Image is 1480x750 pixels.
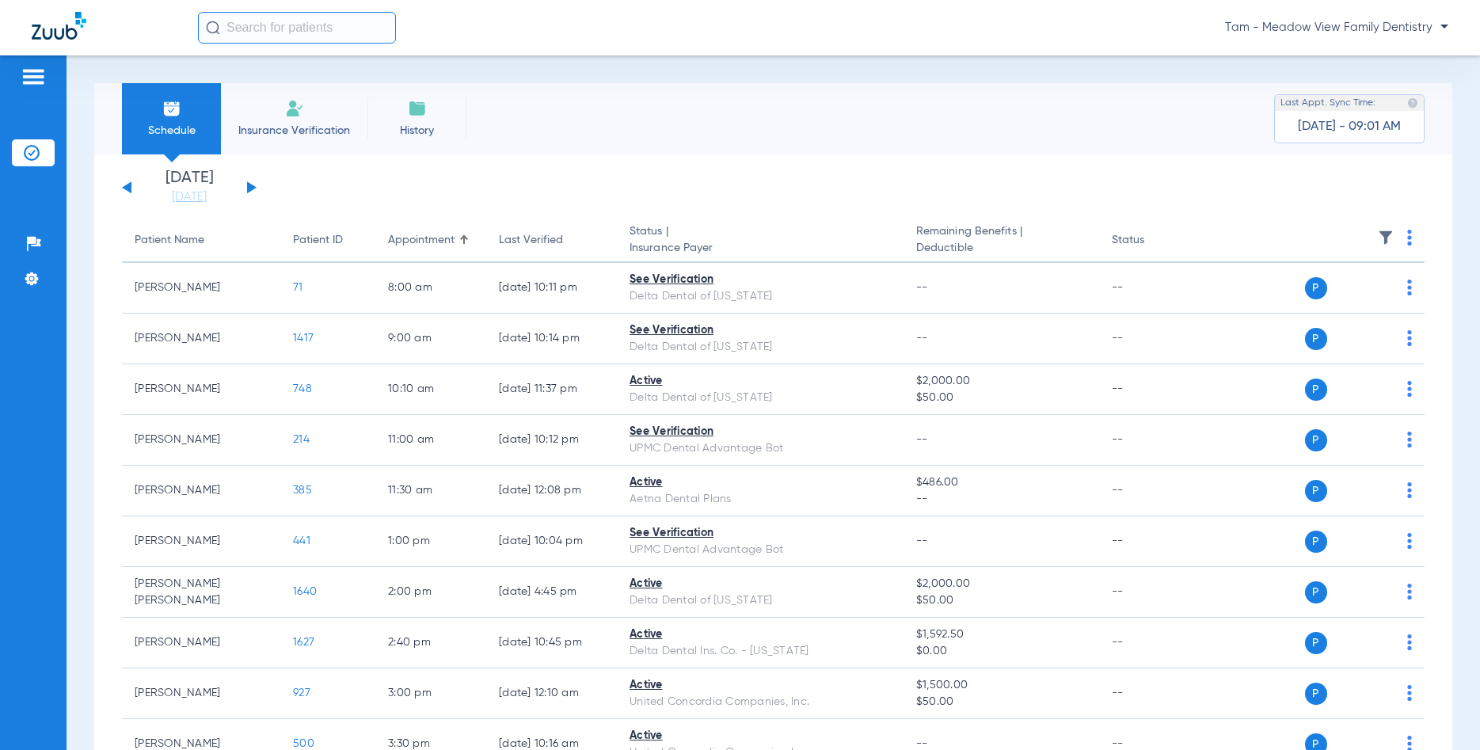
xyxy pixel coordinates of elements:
div: Patient Name [135,232,204,249]
div: See Verification [630,272,891,288]
div: Aetna Dental Plans [630,491,891,508]
td: -- [1099,516,1206,567]
td: 11:00 AM [375,415,486,466]
img: Search Icon [206,21,220,35]
div: UPMC Dental Advantage Bot [630,542,891,558]
td: -- [1099,466,1206,516]
span: Insurance Payer [630,240,891,257]
td: 9:00 AM [375,314,486,364]
span: $2,000.00 [916,576,1086,592]
th: Status [1099,219,1206,263]
td: -- [1099,263,1206,314]
div: Delta Dental of [US_STATE] [630,339,891,356]
td: -- [1099,668,1206,719]
span: -- [916,282,928,293]
img: Schedule [162,99,181,118]
td: -- [1099,618,1206,668]
span: P [1305,328,1327,350]
span: P [1305,531,1327,553]
td: [PERSON_NAME] [122,516,280,567]
td: 10:10 AM [375,364,486,415]
td: -- [1099,314,1206,364]
td: 2:00 PM [375,567,486,618]
div: Active [630,728,891,744]
img: Manual Insurance Verification [285,99,304,118]
span: -- [916,434,928,445]
span: -- [916,535,928,546]
img: group-dot-blue.svg [1407,280,1412,295]
img: group-dot-blue.svg [1407,330,1412,346]
span: $2,000.00 [916,373,1086,390]
img: group-dot-blue.svg [1407,230,1412,246]
td: 1:00 PM [375,516,486,567]
div: Active [630,576,891,592]
td: 8:00 AM [375,263,486,314]
div: Appointment [388,232,455,249]
td: [PERSON_NAME] [122,263,280,314]
td: [DATE] 12:08 PM [486,466,617,516]
td: 3:00 PM [375,668,486,719]
li: [DATE] [142,170,237,205]
span: 1627 [293,637,314,648]
td: [DATE] 10:45 PM [486,618,617,668]
span: Insurance Verification [233,123,356,139]
img: group-dot-blue.svg [1407,584,1412,600]
span: P [1305,277,1327,299]
td: [DATE] 12:10 AM [486,668,617,719]
img: Zuub Logo [32,12,86,40]
span: P [1305,480,1327,502]
span: P [1305,379,1327,401]
span: $50.00 [916,390,1086,406]
div: Delta Dental of [US_STATE] [630,592,891,609]
span: $486.00 [916,474,1086,491]
span: 214 [293,434,310,445]
td: [DATE] 4:45 PM [486,567,617,618]
span: P [1305,632,1327,654]
a: [DATE] [142,189,237,205]
span: 71 [293,282,303,293]
div: Patient ID [293,232,343,249]
div: Patient Name [135,232,268,249]
span: Schedule [134,123,209,139]
img: group-dot-blue.svg [1407,381,1412,397]
img: filter.svg [1378,230,1394,246]
span: Tam - Meadow View Family Dentistry [1225,20,1448,36]
span: $0.00 [916,643,1086,660]
td: [DATE] 10:12 PM [486,415,617,466]
td: [DATE] 10:14 PM [486,314,617,364]
span: $1,592.50 [916,626,1086,643]
div: Active [630,373,891,390]
span: $50.00 [916,694,1086,710]
span: Deductible [916,240,1086,257]
th: Remaining Benefits | [904,219,1099,263]
td: 2:40 PM [375,618,486,668]
span: $50.00 [916,592,1086,609]
img: group-dot-blue.svg [1407,482,1412,498]
span: 385 [293,485,312,496]
iframe: Chat Widget [1401,674,1480,750]
div: Last Verified [499,232,563,249]
span: Last Appt. Sync Time: [1280,95,1375,111]
span: P [1305,581,1327,603]
td: -- [1099,567,1206,618]
img: group-dot-blue.svg [1407,432,1412,447]
span: 500 [293,738,314,749]
div: Active [630,626,891,643]
div: See Verification [630,322,891,339]
img: group-dot-blue.svg [1407,533,1412,549]
div: Active [630,474,891,491]
div: United Concordia Companies, Inc. [630,694,891,710]
span: -- [916,491,1086,508]
img: hamburger-icon [21,67,46,86]
td: [PERSON_NAME] [122,415,280,466]
span: P [1305,429,1327,451]
span: 441 [293,535,310,546]
div: Last Verified [499,232,604,249]
td: -- [1099,364,1206,415]
td: [DATE] 10:04 PM [486,516,617,567]
div: See Verification [630,525,891,542]
span: History [379,123,455,139]
span: 1640 [293,586,317,597]
th: Status | [617,219,904,263]
span: P [1305,683,1327,705]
